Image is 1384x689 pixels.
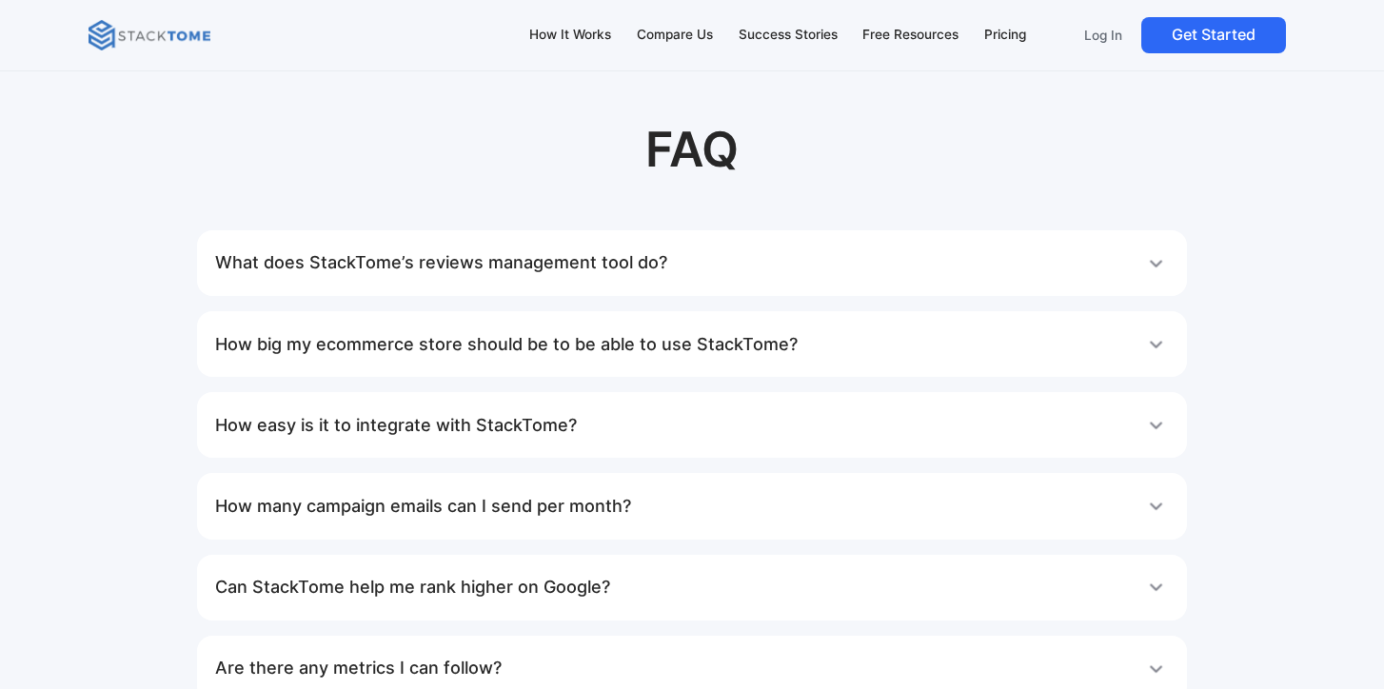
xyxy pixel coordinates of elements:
[215,406,577,444] h1: How easy is it to integrate with StackTome?
[729,15,846,55] a: Success Stories
[215,325,798,364] h1: How big my ecommerce store should be to be able to use StackTome?
[215,568,610,606] h1: Can StackTome help me rank higher on Google?
[215,244,667,282] h1: What does StackTome’s reviews management tool do?
[1084,27,1122,44] p: Log In
[89,121,1295,211] h1: FAQ
[976,15,1036,55] a: Pricing
[1073,17,1133,53] a: Log In
[215,487,631,525] h1: How many campaign emails can I send per month?
[529,25,611,46] div: How It Works
[984,25,1026,46] div: Pricing
[215,649,502,687] h1: Are there any metrics I can follow?
[637,25,713,46] div: Compare Us
[854,15,968,55] a: Free Resources
[1141,17,1286,53] a: Get Started
[862,25,959,46] div: Free Resources
[521,15,621,55] a: How It Works
[739,25,838,46] div: Success Stories
[627,15,722,55] a: Compare Us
